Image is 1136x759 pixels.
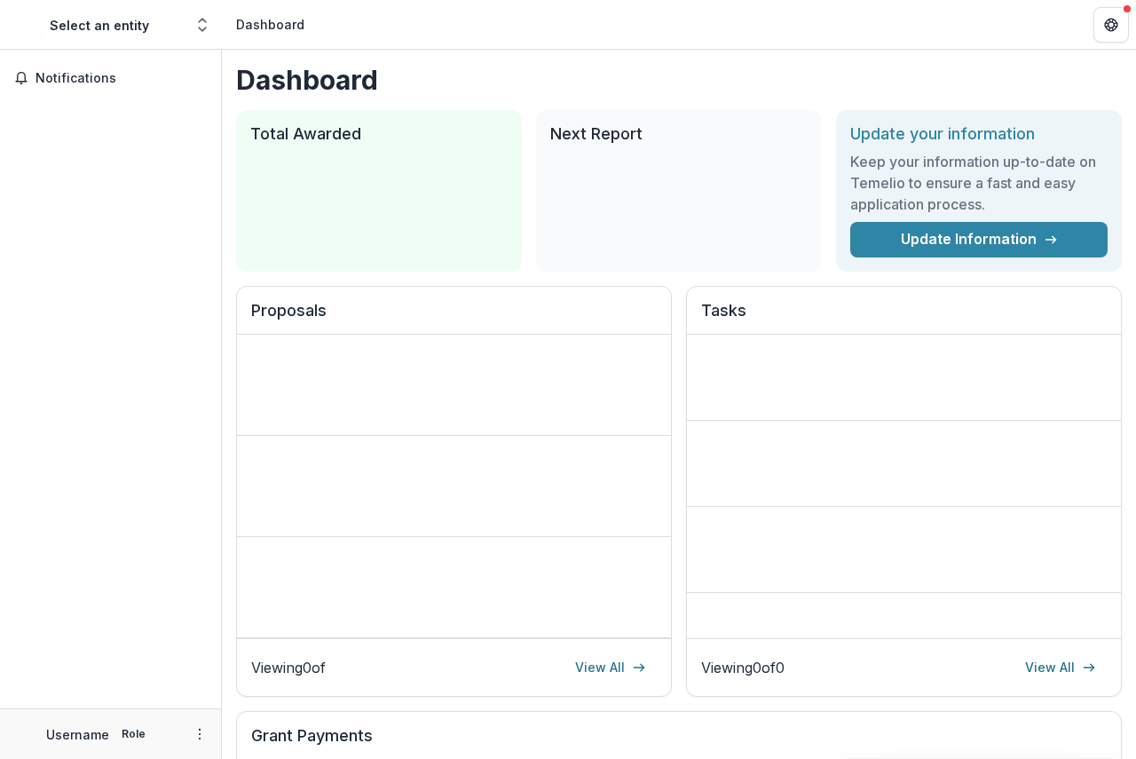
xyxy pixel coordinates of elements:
[1014,653,1107,682] a: View All
[189,723,210,745] button: More
[1093,7,1129,43] button: Get Help
[236,64,1122,96] h1: Dashboard
[850,151,1108,215] h3: Keep your information up-to-date on Temelio to ensure a fast and easy application process.
[116,726,151,742] p: Role
[701,657,785,678] p: Viewing 0 of 0
[236,15,304,34] div: Dashboard
[7,64,214,92] button: Notifications
[550,124,808,144] h2: Next Report
[850,124,1108,144] h2: Update your information
[251,301,657,335] h2: Proposals
[229,12,312,37] nav: breadcrumb
[190,7,215,43] button: Open entity switcher
[564,653,657,682] a: View All
[701,301,1107,335] h2: Tasks
[35,71,207,86] span: Notifications
[251,657,326,678] p: Viewing 0 of
[250,124,508,144] h2: Total Awarded
[850,222,1108,257] a: Update Information
[50,16,149,35] div: Select an entity
[46,725,109,744] p: Username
